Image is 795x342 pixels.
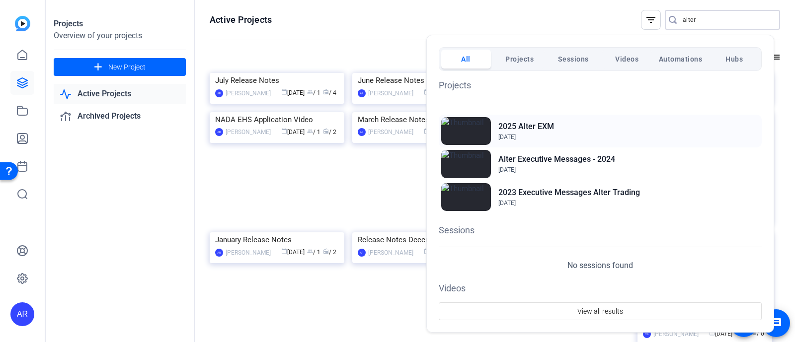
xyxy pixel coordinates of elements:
[439,223,762,237] h1: Sessions
[558,50,589,68] span: Sessions
[498,187,640,199] h2: 2023 Executive Messages Alter Trading
[461,50,471,68] span: All
[498,200,516,206] span: [DATE]
[441,117,491,145] img: Thumbnail
[498,153,615,165] h2: Alter Executive Messages - 2024
[615,50,638,68] span: Videos
[505,50,534,68] span: Projects
[441,150,491,178] img: Thumbnail
[439,302,762,320] button: View all results
[567,260,633,272] p: No sessions found
[577,302,623,321] span: View all results
[441,183,491,211] img: Thumbnail
[439,78,762,92] h1: Projects
[498,121,554,133] h2: 2025 Alter EXM
[498,134,516,140] span: [DATE]
[725,50,743,68] span: Hubs
[439,281,762,295] h1: Videos
[659,50,703,68] span: Automations
[498,166,516,173] span: [DATE]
